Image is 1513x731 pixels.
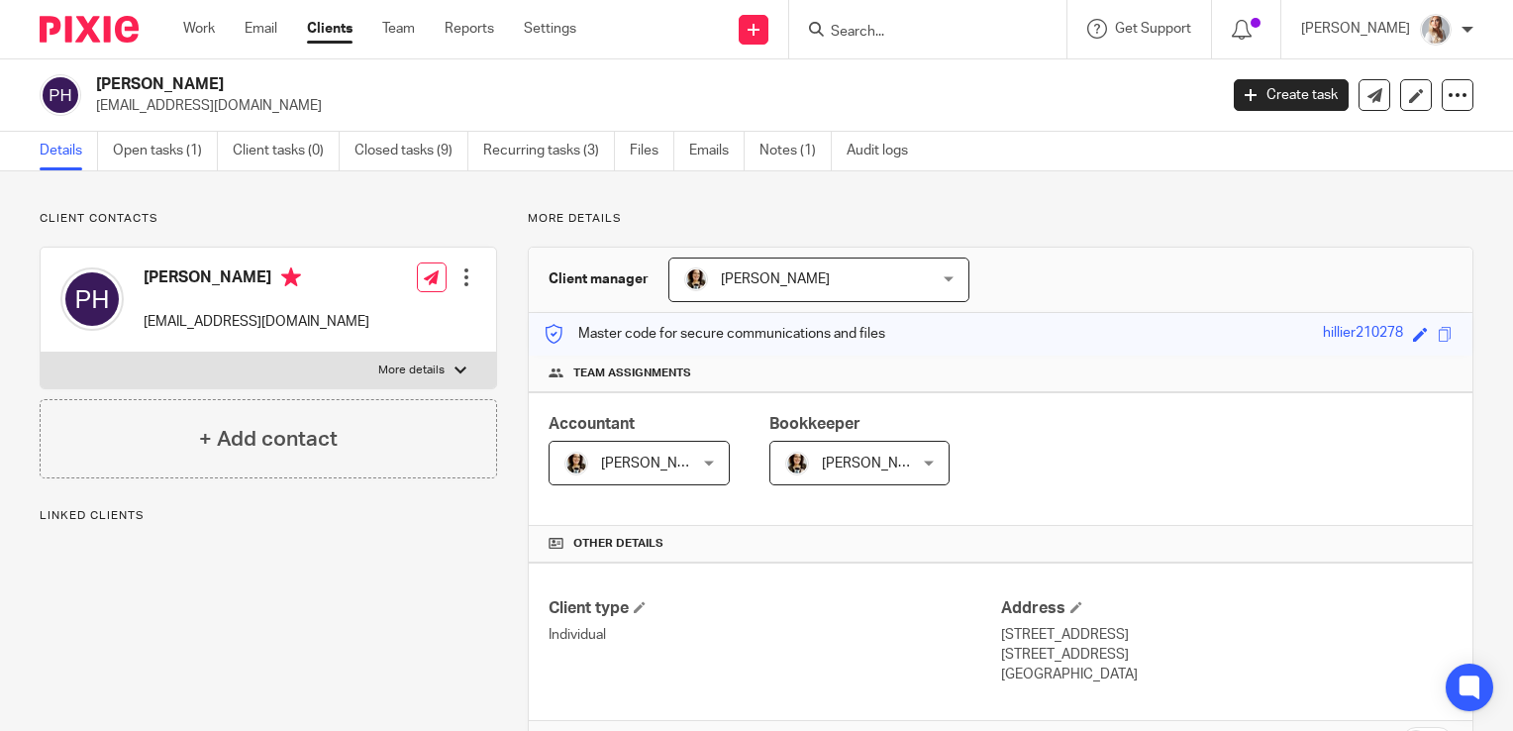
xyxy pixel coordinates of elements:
[1001,645,1453,665] p: [STREET_ADDRESS]
[113,132,218,170] a: Open tasks (1)
[549,598,1000,619] h4: Client type
[630,132,674,170] a: Files
[40,508,497,524] p: Linked clients
[96,96,1204,116] p: [EMAIL_ADDRESS][DOMAIN_NAME]
[445,19,494,39] a: Reports
[1001,665,1453,684] p: [GEOGRAPHIC_DATA]
[378,363,445,378] p: More details
[354,132,468,170] a: Closed tasks (9)
[183,19,215,39] a: Work
[847,132,923,170] a: Audit logs
[544,324,885,344] p: Master code for secure communications and files
[40,132,98,170] a: Details
[829,24,1007,42] input: Search
[549,269,649,289] h3: Client manager
[1001,625,1453,645] p: [STREET_ADDRESS]
[573,365,691,381] span: Team assignments
[564,452,588,475] img: 2020-11-15%2017.26.54-1.jpg
[382,19,415,39] a: Team
[40,211,497,227] p: Client contacts
[1420,14,1452,46] img: IMG_9968.jpg
[1001,598,1453,619] h4: Address
[573,536,663,552] span: Other details
[689,132,745,170] a: Emails
[785,452,809,475] img: 2020-11-15%2017.26.54-1.jpg
[1301,19,1410,39] p: [PERSON_NAME]
[40,74,81,116] img: svg%3E
[549,625,1000,645] p: Individual
[307,19,353,39] a: Clients
[40,16,139,43] img: Pixie
[822,457,931,470] span: [PERSON_NAME]
[233,132,340,170] a: Client tasks (0)
[601,457,710,470] span: [PERSON_NAME]
[721,272,830,286] span: [PERSON_NAME]
[60,267,124,331] img: svg%3E
[528,211,1473,227] p: More details
[144,267,369,292] h4: [PERSON_NAME]
[524,19,576,39] a: Settings
[1323,323,1403,346] div: hillier210278
[684,267,708,291] img: 2020-11-15%2017.26.54-1.jpg
[759,132,832,170] a: Notes (1)
[245,19,277,39] a: Email
[1115,22,1191,36] span: Get Support
[144,312,369,332] p: [EMAIL_ADDRESS][DOMAIN_NAME]
[96,74,982,95] h2: [PERSON_NAME]
[483,132,615,170] a: Recurring tasks (3)
[281,267,301,287] i: Primary
[549,416,635,432] span: Accountant
[1234,79,1349,111] a: Create task
[769,416,860,432] span: Bookkeeper
[199,424,338,455] h4: + Add contact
